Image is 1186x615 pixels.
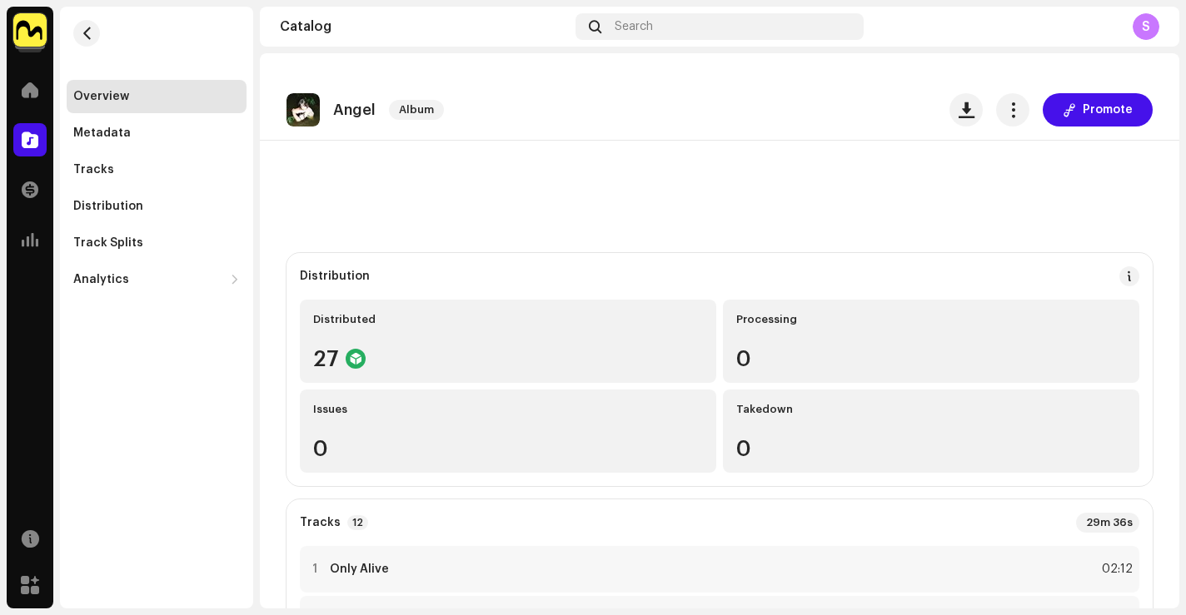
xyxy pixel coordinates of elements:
div: Distributed [313,313,703,326]
div: 29m 36s [1076,513,1139,533]
div: Overview [73,90,129,103]
div: S [1133,13,1159,40]
div: Issues [313,403,703,416]
re-m-nav-item: Tracks [67,153,247,186]
div: Takedown [736,403,1126,416]
div: Analytics [73,273,129,286]
img: 1276ee5d-5357-4eee-b3c8-6fdbc920d8e6 [13,13,47,47]
re-m-nav-item: Overview [67,80,247,113]
span: Album [389,100,444,120]
strong: Only Alive [330,563,389,576]
div: Distribution [73,200,143,213]
div: Distribution [300,270,370,283]
span: Promote [1083,93,1133,126]
p-badge: 12 [347,515,368,530]
re-m-nav-dropdown: Analytics [67,263,247,296]
p: Angel [333,102,376,119]
div: Catalog [280,20,569,33]
span: Search [615,20,653,33]
strong: Tracks [300,516,341,529]
img: eb4ab632-c64e-4284-83b4-cb5bcd64726c [287,93,320,126]
re-m-nav-item: Distribution [67,190,247,223]
re-m-nav-item: Metadata [67,117,247,150]
div: Processing [736,313,1126,326]
div: 02:12 [1096,559,1133,579]
re-m-nav-item: Track Splits [67,226,247,260]
button: Promote [1043,93,1153,126]
div: Tracks [73,163,114,176]
div: Track Splits [73,236,143,250]
div: Metadata [73,126,131,140]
